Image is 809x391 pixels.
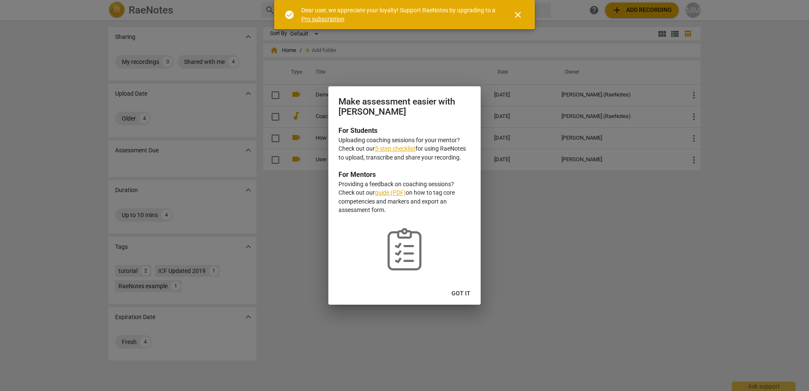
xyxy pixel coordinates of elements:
[338,171,376,179] b: For Mentors
[451,289,471,298] span: Got it
[338,180,471,215] p: Providing a feedback on coaching sessions? Check out our on how to tag core competencies and mark...
[338,96,471,117] h2: Make assessment easier with [PERSON_NAME]
[338,127,377,135] b: For Students
[375,189,406,196] a: guide (PDF)
[508,5,528,25] button: Close
[513,10,523,20] span: close
[445,286,477,301] button: Got it
[375,145,416,152] a: 5-step checklist
[284,10,294,20] span: check_circle
[301,16,344,22] a: Pro subscription
[338,136,471,162] p: Uploading coaching sessions for your mentor? Check out our for using RaeNotes to upload, transcri...
[301,6,498,23] div: Dear user, we appreciate your loyalty! Support RaeNotes by upgrading to a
